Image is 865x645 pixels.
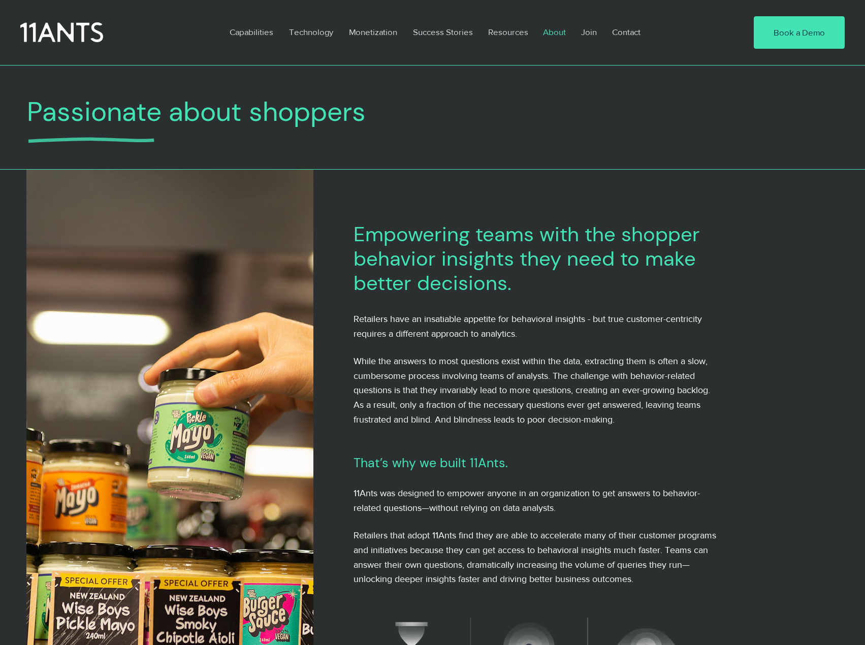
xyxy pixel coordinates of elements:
span: Book a Demo [774,26,825,39]
nav: Site [222,20,723,44]
span: That’s why we built 11Ants. [354,455,508,471]
a: Success Stories [405,20,480,44]
span: While the answers to most questions exist within the data, extracting them is often a slow, cumbe... [354,356,710,425]
p: Technology [284,20,338,44]
p: Contact [607,20,646,44]
a: Contact [604,20,649,44]
span: Retailers that adopt 11Ants find they are able to accelerate many of their customer programs and ... [354,530,716,584]
span: Passionate about shoppers [27,94,366,129]
a: About [535,20,573,44]
p: About [538,20,571,44]
a: Book a Demo [754,16,845,49]
span: Retailers have an insatiable appetite for behavioral insights - but true customer-centricity requ... [354,314,702,339]
a: Join [573,20,604,44]
span: 11Ants was designed to empower anyone in an organization to get answers to behavior-related quest... [354,488,700,513]
a: Monetization [341,20,405,44]
a: Capabilities [222,20,281,44]
p: Capabilities [225,20,278,44]
span: Empowering teams with the shopper behavior insights they need to make better decisions. [354,221,700,296]
p: Success Stories [408,20,478,44]
p: Resources [483,20,533,44]
p: Monetization [344,20,402,44]
a: Technology [281,20,341,44]
p: Join [576,20,602,44]
a: Resources [480,20,535,44]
